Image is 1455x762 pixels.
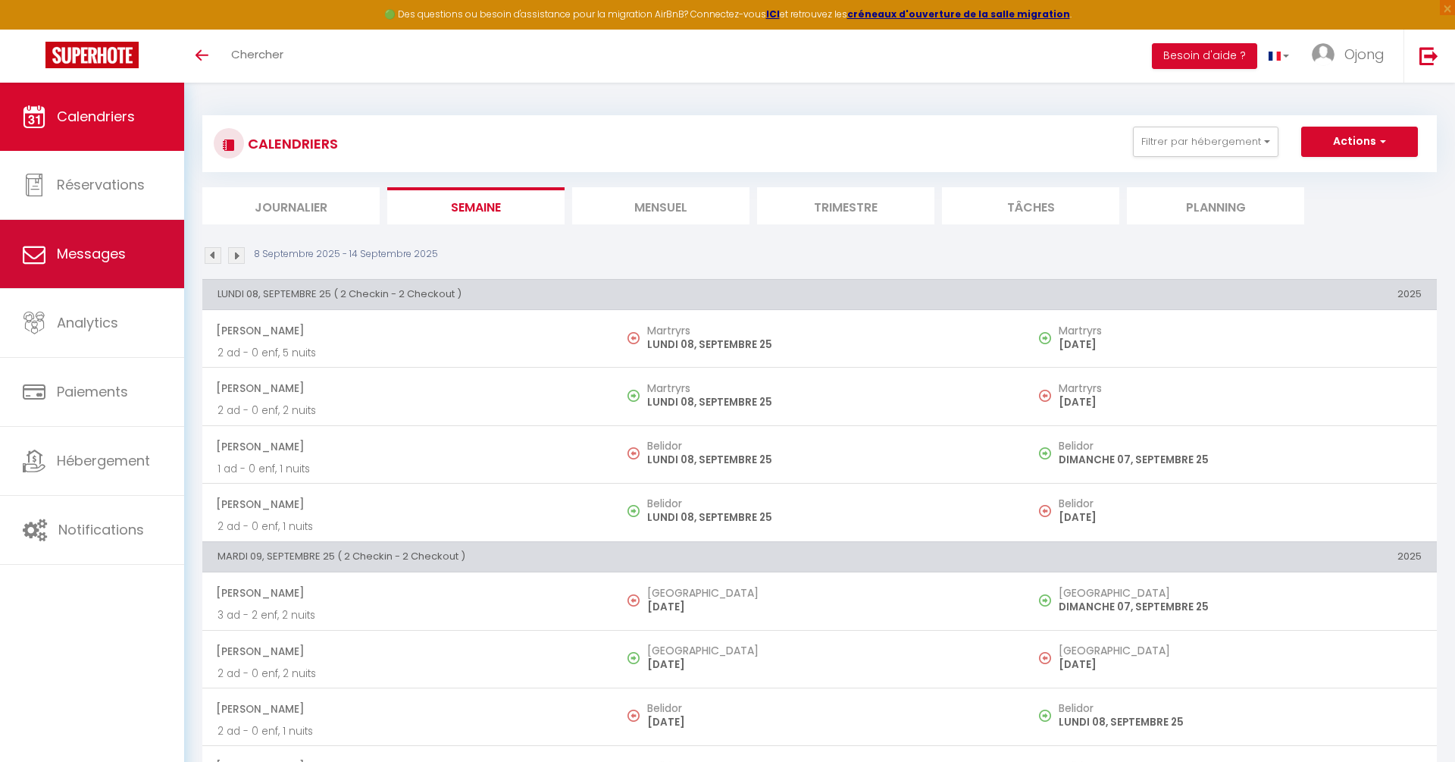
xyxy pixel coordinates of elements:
[216,316,599,345] span: [PERSON_NAME]
[1059,587,1422,599] h5: [GEOGRAPHIC_DATA]
[1059,452,1422,468] p: DIMANCHE 07, SEPTEMBRE 25
[220,30,295,83] a: Chercher
[1059,599,1422,615] p: DIMANCHE 07, SEPTEMBRE 25
[942,187,1119,224] li: Tâches
[847,8,1070,20] a: créneaux d'ouverture de la salle migration
[57,313,118,332] span: Analytics
[757,187,934,224] li: Trimestre
[1059,394,1422,410] p: [DATE]
[1059,440,1422,452] h5: Belidor
[647,510,1010,525] p: LUNDI 08, SEPTEMBRE 25
[572,187,749,224] li: Mensuel
[647,452,1010,468] p: LUNDI 08, SEPTEMBRE 25
[647,337,1010,353] p: LUNDI 08, SEPTEMBRE 25
[1039,332,1051,344] img: NO IMAGE
[627,447,640,459] img: NO IMAGE
[647,497,1010,510] h5: Belidor
[202,279,1025,309] th: LUNDI 08, SEPTEMBRE 25 ( 2 Checkin - 2 Checkout )
[1025,541,1437,572] th: 2025
[1059,497,1422,510] h5: Belidor
[1039,505,1051,517] img: NO IMAGE
[1127,187,1304,224] li: Planning
[766,8,780,20] a: ICI
[202,187,380,224] li: Journalier
[1059,644,1422,657] h5: [GEOGRAPHIC_DATA]
[647,657,1010,673] p: [DATE]
[1059,714,1422,730] p: LUNDI 08, SEPTEMBRE 25
[1344,45,1385,64] span: Ojong
[647,394,1010,410] p: LUNDI 08, SEPTEMBRE 25
[1039,710,1051,722] img: NO IMAGE
[647,440,1010,452] h5: Belidor
[647,587,1010,599] h5: [GEOGRAPHIC_DATA]
[216,432,599,461] span: [PERSON_NAME]
[647,702,1010,714] h5: Belidor
[1059,337,1422,353] p: [DATE]
[217,666,599,682] p: 2 ad - 0 enf, 2 nuits
[1301,127,1418,157] button: Actions
[387,187,565,224] li: Semaine
[647,644,1010,657] h5: [GEOGRAPHIC_DATA]
[1152,43,1257,69] button: Besoin d'aide ?
[216,374,599,403] span: [PERSON_NAME]
[1059,382,1422,394] h5: Martryrs
[1039,447,1051,459] img: NO IMAGE
[58,520,144,539] span: Notifications
[254,247,438,262] p: 8 Septembre 2025 - 14 Septembre 2025
[217,345,599,361] p: 2 ad - 0 enf, 5 nuits
[45,42,139,68] img: Super Booking
[627,594,640,607] img: NO IMAGE
[216,490,599,519] span: [PERSON_NAME]
[202,541,1025,572] th: MARDI 09, SEPTEMBRE 25 ( 2 Checkin - 2 Checkout )
[216,637,599,666] span: [PERSON_NAME]
[1039,390,1051,402] img: NO IMAGE
[1300,30,1403,83] a: ... Ojong
[647,382,1010,394] h5: Martryrs
[216,579,599,607] span: [PERSON_NAME]
[57,175,145,194] span: Réservations
[1059,325,1422,337] h5: Martryrs
[1039,594,1051,607] img: NO IMAGE
[217,403,599,419] p: 2 ad - 0 enf, 2 nuits
[217,723,599,739] p: 2 ad - 0 enf, 1 nuits
[627,332,640,344] img: NO IMAGE
[1133,127,1278,157] button: Filtrer par hébergement
[647,714,1010,730] p: [DATE]
[1039,652,1051,664] img: NO IMAGE
[647,325,1010,337] h5: Martryrs
[1312,43,1335,66] img: ...
[244,127,338,161] h3: CALENDRIERS
[1059,702,1422,714] h5: Belidor
[57,244,126,263] span: Messages
[1419,46,1438,65] img: logout
[1059,657,1422,673] p: [DATE]
[217,461,599,477] p: 1 ad - 0 enf, 1 nuits
[57,451,150,470] span: Hébergement
[1059,510,1422,525] p: [DATE]
[231,46,283,62] span: Chercher
[1025,279,1437,309] th: 2025
[57,107,135,126] span: Calendriers
[627,710,640,722] img: NO IMAGE
[217,519,599,535] p: 2 ad - 0 enf, 1 nuits
[647,599,1010,615] p: [DATE]
[57,382,128,401] span: Paiements
[216,695,599,723] span: [PERSON_NAME]
[217,607,599,623] p: 3 ad - 2 enf, 2 nuits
